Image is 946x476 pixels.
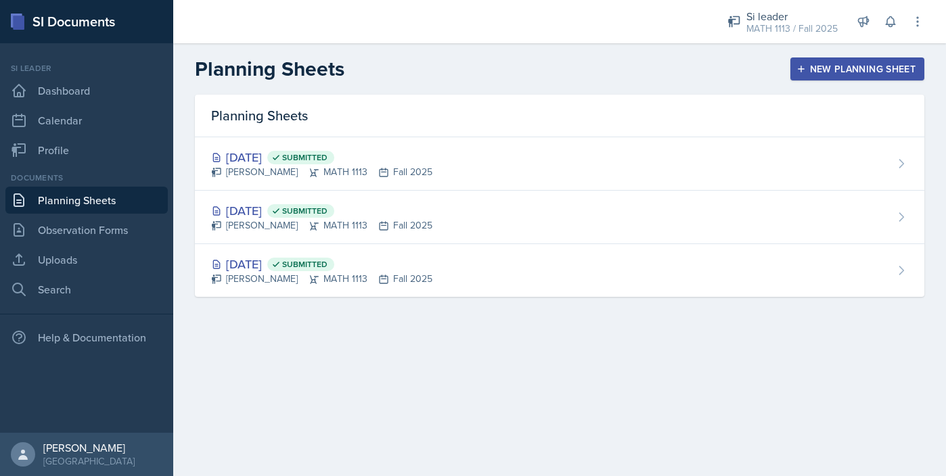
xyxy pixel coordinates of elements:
[5,324,168,351] div: Help & Documentation
[5,246,168,273] a: Uploads
[282,206,328,216] span: Submitted
[195,244,924,297] a: [DATE] Submitted [PERSON_NAME]MATH 1113Fall 2025
[195,57,344,81] h2: Planning Sheets
[211,272,432,286] div: [PERSON_NAME] MATH 1113 Fall 2025
[5,107,168,134] a: Calendar
[5,137,168,164] a: Profile
[211,218,432,233] div: [PERSON_NAME] MATH 1113 Fall 2025
[5,172,168,184] div: Documents
[211,165,432,179] div: [PERSON_NAME] MATH 1113 Fall 2025
[43,454,135,468] div: [GEOGRAPHIC_DATA]
[211,201,432,220] div: [DATE]
[211,148,432,166] div: [DATE]
[282,152,328,163] span: Submitted
[5,62,168,74] div: Si leader
[746,22,838,36] div: MATH 1113 / Fall 2025
[211,255,432,273] div: [DATE]
[5,187,168,214] a: Planning Sheets
[43,441,135,454] div: [PERSON_NAME]
[195,191,924,244] a: [DATE] Submitted [PERSON_NAME]MATH 1113Fall 2025
[195,137,924,191] a: [DATE] Submitted [PERSON_NAME]MATH 1113Fall 2025
[5,276,168,303] a: Search
[5,216,168,243] a: Observation Forms
[5,77,168,104] a: Dashboard
[282,259,328,270] span: Submitted
[746,8,838,24] div: Si leader
[790,57,924,80] button: New Planning Sheet
[195,95,924,137] div: Planning Sheets
[799,64,916,74] div: New Planning Sheet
